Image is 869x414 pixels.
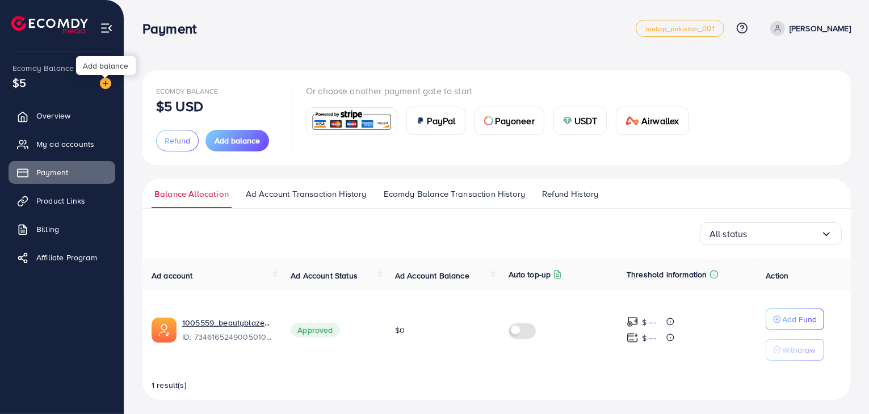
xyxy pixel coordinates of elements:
[76,56,136,75] div: Add balance
[574,114,598,128] span: USDT
[645,25,715,32] span: metap_pakistan_001
[306,84,698,98] p: Or choose another payment gate to start
[475,107,544,135] a: cardPayoneer
[215,135,260,146] span: Add balance
[616,107,689,135] a: cardAirwallex
[553,107,607,135] a: cardUSDT
[416,116,425,125] img: card
[642,315,656,329] p: $ ---
[291,323,339,337] span: Approved
[406,107,465,135] a: cardPayPal
[627,332,639,344] img: top-up amount
[766,21,851,36] a: [PERSON_NAME]
[641,114,679,128] span: Airwallex
[36,223,59,235] span: Billing
[509,268,551,281] p: Auto top-up
[154,188,229,200] span: Balance Allocation
[182,317,272,343] div: <span class='underline'>1005559_beautyblaze_1710412408118</span></br>7346165249005010945
[748,225,821,243] input: Search for option
[142,20,205,37] h3: Payment
[152,270,193,281] span: Ad account
[563,116,572,125] img: card
[710,225,748,243] span: All status
[700,222,842,245] div: Search for option
[156,99,203,113] p: $5 USD
[9,189,115,212] a: Product Links
[36,167,68,178] span: Payment
[766,270,788,281] span: Action
[395,270,469,281] span: Ad Account Balance
[395,324,405,336] span: $0
[100,22,113,35] img: menu
[205,130,269,151] button: Add balance
[821,363,860,405] iframe: Chat
[9,133,115,155] a: My ad accounts
[542,188,598,200] span: Refund History
[642,331,656,345] p: $ ---
[12,62,74,74] span: Ecomdy Balance
[182,317,272,328] a: 1005559_beautyblaze_1710412408118
[12,74,26,91] span: $5
[36,138,94,150] span: My ad accounts
[152,379,187,391] span: 1 result(s)
[766,339,824,361] button: Withdraw
[627,268,707,281] p: Threshold information
[9,161,115,184] a: Payment
[182,331,272,343] span: ID: 7346165249005010945
[100,78,111,89] img: image
[766,309,824,330] button: Add Fund
[636,20,724,37] a: metap_pakistan_001
[291,270,358,281] span: Ad Account Status
[310,109,393,133] img: card
[9,218,115,240] a: Billing
[306,107,397,135] a: card
[384,188,525,200] span: Ecomdy Balance Transaction History
[11,16,88,33] img: logo
[36,252,97,263] span: Affiliate Program
[427,114,456,128] span: PayPal
[627,316,639,328] img: top-up amount
[36,110,70,121] span: Overview
[9,246,115,269] a: Affiliate Program
[9,104,115,127] a: Overview
[152,318,177,343] img: ic-ads-acc.e4c84228.svg
[156,86,218,96] span: Ecomdy Balance
[156,130,199,151] button: Refund
[782,343,815,357] p: Withdraw
[246,188,367,200] span: Ad Account Transaction History
[496,114,535,128] span: Payoneer
[36,195,85,206] span: Product Links
[790,22,851,35] p: [PERSON_NAME]
[625,116,639,125] img: card
[782,312,817,326] p: Add Fund
[165,135,190,146] span: Refund
[484,116,493,125] img: card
